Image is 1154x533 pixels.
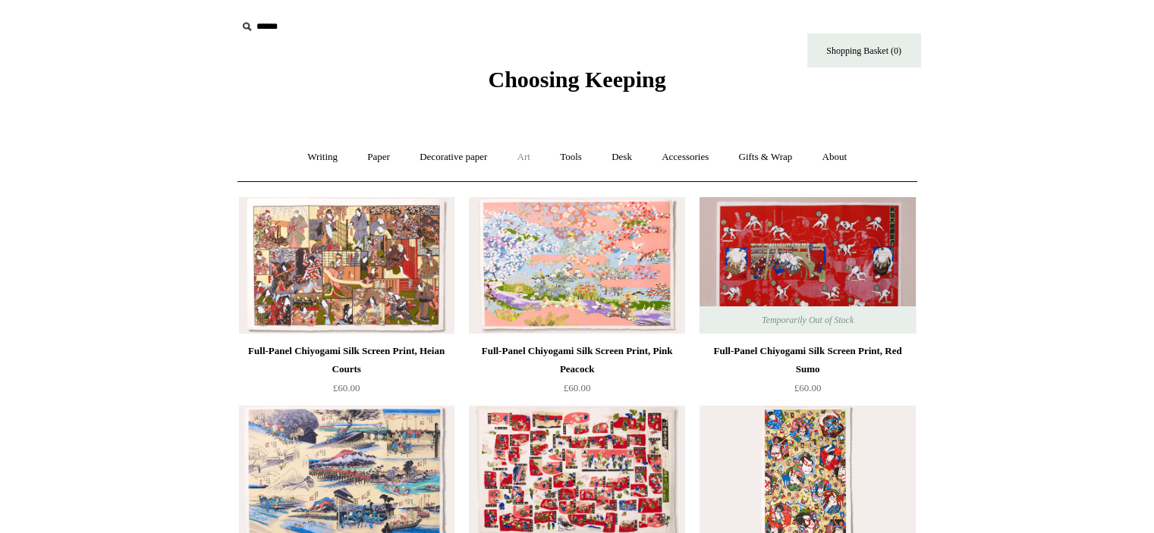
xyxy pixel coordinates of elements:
[807,33,921,67] a: Shopping Basket (0)
[469,197,684,334] a: Full-Panel Chiyogami Silk Screen Print, Pink Peacock Full-Panel Chiyogami Silk Screen Print, Pink...
[243,342,451,378] div: Full-Panel Chiyogami Silk Screen Print, Heian Courts
[294,137,351,177] a: Writing
[488,79,665,89] a: Choosing Keeping
[469,342,684,404] a: Full-Panel Chiyogami Silk Screen Print, Pink Peacock £60.00
[598,137,646,177] a: Desk
[469,197,684,334] img: Full-Panel Chiyogami Silk Screen Print, Pink Peacock
[239,197,454,334] a: Full-Panel Chiyogami Silk Screen Print, Heian Courts Full-Panel Chiyogami Silk Screen Print, Heia...
[354,137,404,177] a: Paper
[703,342,911,378] div: Full-Panel Chiyogami Silk Screen Print, Red Sumo
[239,197,454,334] img: Full-Panel Chiyogami Silk Screen Print, Heian Courts
[700,342,915,404] a: Full-Panel Chiyogami Silk Screen Print, Red Sumo £60.00
[504,137,544,177] a: Art
[239,342,454,404] a: Full-Panel Chiyogami Silk Screen Print, Heian Courts £60.00
[794,382,822,393] span: £60.00
[333,382,360,393] span: £60.00
[564,382,591,393] span: £60.00
[700,197,915,334] img: Full-Panel Chiyogami Silk Screen Print, Red Sumo
[488,67,665,92] span: Choosing Keeping
[648,137,722,177] a: Accessories
[725,137,806,177] a: Gifts & Wrap
[747,306,869,334] span: Temporarily Out of Stock
[406,137,501,177] a: Decorative paper
[473,342,681,378] div: Full-Panel Chiyogami Silk Screen Print, Pink Peacock
[700,197,915,334] a: Full-Panel Chiyogami Silk Screen Print, Red Sumo Full-Panel Chiyogami Silk Screen Print, Red Sumo...
[546,137,596,177] a: Tools
[808,137,860,177] a: About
